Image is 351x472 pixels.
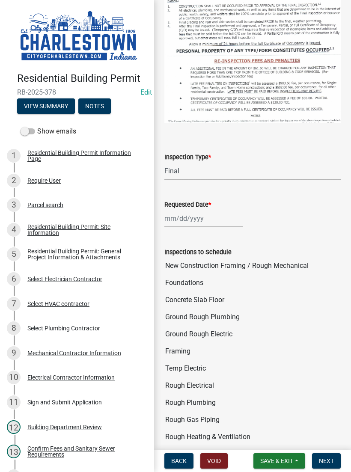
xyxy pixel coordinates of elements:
[78,103,111,110] wm-modal-confirm: Notes
[7,198,21,212] div: 3
[7,297,21,311] div: 7
[164,453,193,469] button: Back
[78,98,111,114] button: Notes
[7,346,21,360] div: 9
[140,88,152,96] a: Edit
[17,72,147,85] h4: Residential Building Permit
[164,210,243,227] input: mm/dd/yyyy
[312,453,341,469] button: Next
[319,457,334,464] span: Next
[17,9,140,63] img: City of Charlestown, Indiana
[7,445,21,458] div: 13
[253,453,305,469] button: Save & Exit
[200,453,228,469] button: Void
[27,202,63,208] div: Parcel search
[27,276,102,282] div: Select Electrician Contractor
[164,154,211,160] label: Inspection Type
[7,371,21,384] div: 10
[7,321,21,335] div: 8
[27,445,140,457] div: Confirm Fees and Sanitary Sewer Requirements
[27,224,140,236] div: Residential Building Permit: Site Information
[27,424,102,430] div: Building Department Review
[17,98,75,114] button: View Summary
[21,126,76,137] label: Show emails
[164,249,232,255] label: Inspections to Schedule
[7,272,21,286] div: 6
[7,420,21,434] div: 12
[7,247,21,261] div: 5
[7,174,21,187] div: 2
[164,202,211,208] label: Requested Date
[17,88,137,96] span: RB-2025-378
[171,457,187,464] span: Back
[27,301,89,307] div: Select HVAC contractor
[27,374,115,380] div: Electrical Contractor Information
[27,399,102,405] div: Sign and Submit Application
[27,178,61,184] div: Require User
[7,395,21,409] div: 11
[7,149,21,163] div: 1
[27,325,100,331] div: Select Plumbing Contractor
[7,223,21,237] div: 4
[260,457,293,464] span: Save & Exit
[27,248,140,260] div: Residential Building Permit: General Project Information & Attachments
[140,88,152,96] wm-modal-confirm: Edit Application Number
[27,350,121,356] div: Mechanical Contractor Information
[27,150,140,162] div: Residential Building Permit Information Page
[17,103,75,110] wm-modal-confirm: Summary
